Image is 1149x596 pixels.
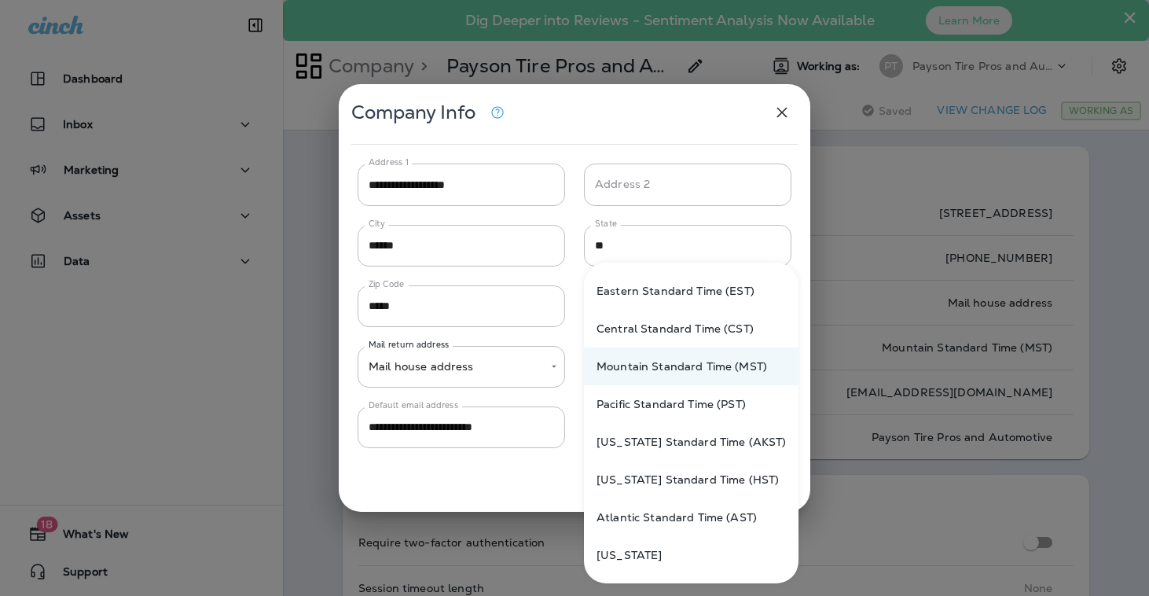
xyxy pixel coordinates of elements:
[584,310,798,348] li: Central Standard Time (CST)
[584,536,798,574] li: [US_STATE]
[584,272,798,310] li: Eastern Standard Time (EST)
[584,423,798,461] li: [US_STATE] Standard Time (AKST)
[584,461,798,499] li: [US_STATE] Standard Time (HST)
[584,348,798,385] li: Mountain Standard Time (MST)
[584,499,798,536] li: Atlantic Standard Time (AST)
[584,385,798,423] li: Pacific Standard Time (PST)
